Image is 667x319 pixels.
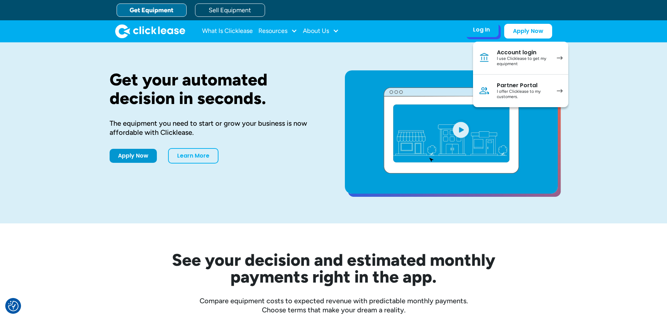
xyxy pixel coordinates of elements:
img: Clicklease logo [115,24,185,38]
img: Blue play button logo on a light blue circular background [451,120,470,139]
div: About Us [303,24,339,38]
a: Apply Now [110,149,157,163]
h1: Get your automated decision in seconds. [110,70,322,108]
div: Partner Portal [497,82,550,89]
a: Account loginI use Clicklease to get my equipment [473,42,568,75]
div: Resources [258,24,297,38]
h2: See your decision and estimated monthly payments right in the app. [138,251,530,285]
button: Consent Preferences [8,301,19,311]
div: Log In [473,26,490,33]
nav: Log In [473,42,568,107]
img: arrow [557,89,563,93]
div: Compare equipment costs to expected revenue with predictable monthly payments. Choose terms that ... [110,296,558,314]
img: Revisit consent button [8,301,19,311]
a: Apply Now [504,24,552,39]
a: Learn More [168,148,218,164]
div: Account login [497,49,550,56]
img: Bank icon [479,52,490,63]
img: Person icon [479,85,490,96]
a: Sell Equipment [195,4,265,17]
a: open lightbox [345,70,558,194]
a: home [115,24,185,38]
a: Get Equipment [117,4,187,17]
a: What Is Clicklease [202,24,253,38]
div: The equipment you need to start or grow your business is now affordable with Clicklease. [110,119,322,137]
div: I use Clicklease to get my equipment [497,56,550,67]
a: Partner PortalI offer Clicklease to my customers. [473,75,568,107]
div: I offer Clicklease to my customers. [497,89,550,100]
img: arrow [557,56,563,60]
